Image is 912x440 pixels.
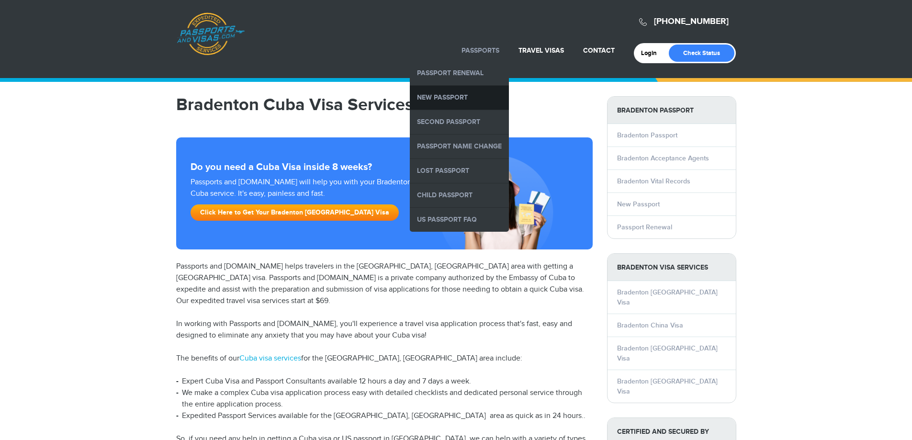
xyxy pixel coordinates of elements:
[176,387,593,410] li: We make a complex Cuba visa application process easy with detailed checklists and dedicated perso...
[617,377,718,395] a: Bradenton [GEOGRAPHIC_DATA] Visa
[617,177,690,185] a: Bradenton Vital Records
[177,12,245,56] a: Passports & [DOMAIN_NAME]
[176,96,593,113] h1: Bradenton Cuba Visa Services
[617,344,718,362] a: Bradenton [GEOGRAPHIC_DATA] Visa
[410,159,509,183] a: Lost Passport
[669,45,734,62] a: Check Status
[617,200,660,208] a: New Passport
[187,177,417,226] div: Passports and [DOMAIN_NAME] will help you with your Bradenton Cuba service. It's easy, painless a...
[608,254,736,281] strong: Bradenton Visa Services
[410,183,509,207] a: Child Passport
[410,61,509,85] a: Passport Renewal
[654,16,729,27] a: [PHONE_NUMBER]
[617,321,683,329] a: Bradenton China Visa
[617,223,672,231] a: Passport Renewal
[191,204,399,221] a: Click Here to Get Your Bradenton [GEOGRAPHIC_DATA] Visa
[608,97,736,124] strong: Bradenton Passport
[617,288,718,306] a: Bradenton [GEOGRAPHIC_DATA] Visa
[191,161,578,173] strong: Do you need a Cuba Visa inside 8 weeks?
[176,376,593,387] li: Expert Cuba Visa and Passport Consultants available 12 hours a day and 7 days a week.
[462,46,499,55] a: Passports
[410,86,509,110] a: New Passport
[176,410,593,422] li: Expedited Passport Services available for the [GEOGRAPHIC_DATA], [GEOGRAPHIC_DATA] area as quick ...
[239,354,301,363] a: Cuba visa services
[617,154,709,162] a: Bradenton Acceptance Agents
[176,353,593,364] p: The benefits of our for the [GEOGRAPHIC_DATA], [GEOGRAPHIC_DATA] area include:
[641,49,664,57] a: Login
[617,131,677,139] a: Bradenton Passport
[583,46,615,55] a: Contact
[176,318,593,341] p: In working with Passports and [DOMAIN_NAME], you'll experience a travel visa application process ...
[410,208,509,232] a: US Passport FAQ
[176,261,593,307] p: Passports and [DOMAIN_NAME] helps travelers in the [GEOGRAPHIC_DATA], [GEOGRAPHIC_DATA] area with...
[410,135,509,158] a: Passport Name Change
[410,110,509,134] a: Second Passport
[518,46,564,55] a: Travel Visas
